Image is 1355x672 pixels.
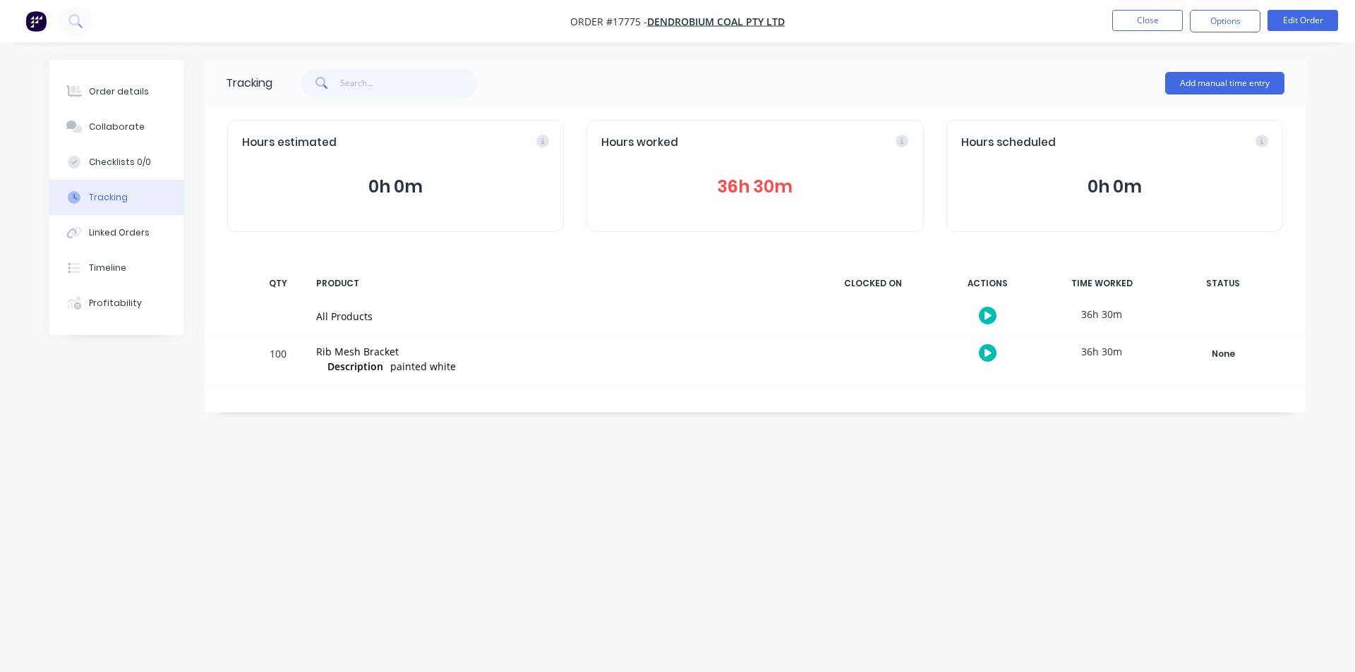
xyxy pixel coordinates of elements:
[934,269,1040,298] div: ACTIONS
[49,250,183,286] button: Timeline
[242,173,549,200] button: 0h 0m
[1112,10,1183,31] button: Close
[316,344,803,359] div: Rib Mesh Bracket
[257,338,299,386] div: 100
[257,269,299,298] div: QTY
[89,156,151,169] div: Checklists 0/0
[49,215,183,250] button: Linked Orders
[242,135,337,151] span: Hours estimated
[961,135,1056,151] span: Hours scheduled
[1172,344,1275,364] button: None
[89,226,150,239] div: Linked Orders
[25,11,47,32] img: Factory
[340,69,478,97] input: Search...
[390,360,456,373] span: painted white
[1049,336,1155,367] div: 36h 30m
[601,135,678,151] span: Hours worked
[89,191,128,204] div: Tracking
[1049,298,1155,330] div: 36h 30m
[961,173,1268,200] button: 0h 0m
[1190,10,1260,32] button: Options
[1049,269,1155,298] div: TIME WORKED
[316,309,803,324] div: All Products
[49,286,183,321] button: Profitability
[226,75,272,92] div: Tracking
[49,74,183,109] button: Order details
[308,269,812,298] div: PRODUCT
[1163,269,1283,298] div: STATUS
[89,297,142,310] div: Profitability
[1165,72,1284,94] button: Add manual time entry
[570,15,647,28] span: Order #17775 -
[49,109,183,145] button: Collaborate
[820,269,926,298] div: CLOCKED ON
[49,145,183,180] button: Checklists 0/0
[601,173,908,200] button: 36h 30m
[1172,345,1274,363] div: None
[1267,10,1338,31] button: Edit Order
[89,121,145,133] div: Collaborate
[327,359,383,374] span: Description
[89,85,149,98] div: Order details
[89,262,126,274] div: Timeline
[49,180,183,215] button: Tracking
[647,15,785,28] a: Dendrobium Coal Pty Ltd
